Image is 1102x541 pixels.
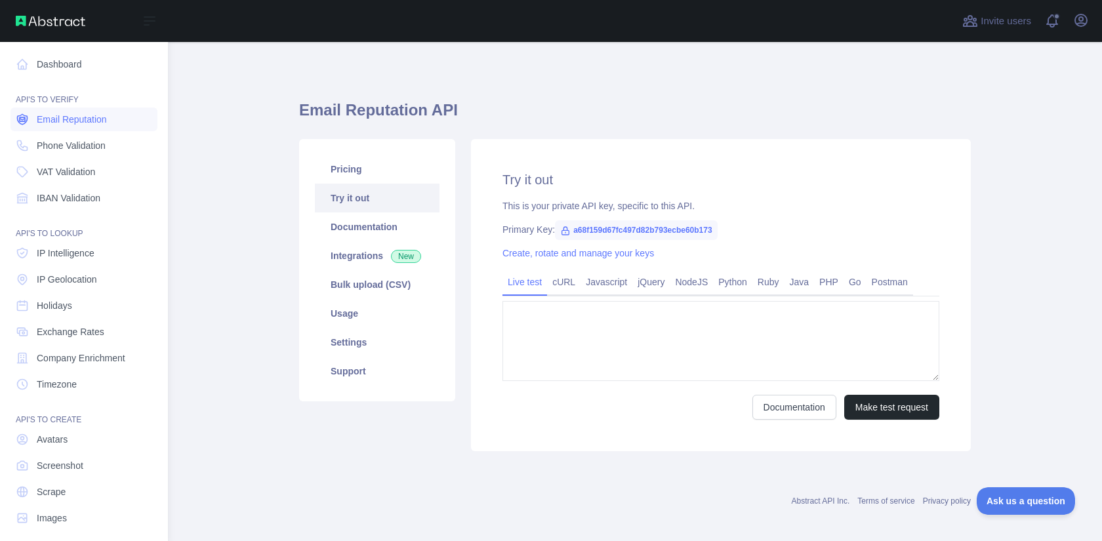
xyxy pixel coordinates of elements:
[37,511,67,525] span: Images
[10,186,157,210] a: IBAN Validation
[315,184,439,212] a: Try it out
[37,459,83,472] span: Screenshot
[581,271,632,292] a: Javascript
[977,487,1076,515] iframe: Toggle Customer Support
[555,220,718,240] span: a68f159d67fc497d82b793ecbe60b173
[785,271,815,292] a: Java
[10,52,157,76] a: Dashboard
[10,160,157,184] a: VAT Validation
[10,454,157,477] a: Screenshot
[502,170,939,189] h2: Try it out
[502,271,547,292] a: Live test
[37,351,125,365] span: Company Enrichment
[10,294,157,317] a: Holidays
[315,299,439,328] a: Usage
[814,271,844,292] a: PHP
[10,480,157,504] a: Scrape
[37,485,66,498] span: Scrape
[37,113,107,126] span: Email Reputation
[10,399,157,425] div: API'S TO CREATE
[10,212,157,239] div: API'S TO LOOKUP
[315,241,439,270] a: Integrations New
[502,223,939,236] div: Primary Key:
[844,271,867,292] a: Go
[10,372,157,396] a: Timezone
[37,139,106,152] span: Phone Validation
[10,268,157,291] a: IP Geolocation
[37,299,72,312] span: Holidays
[315,155,439,184] a: Pricing
[670,271,713,292] a: NodeJS
[37,165,95,178] span: VAT Validation
[391,250,421,263] span: New
[315,212,439,241] a: Documentation
[37,378,77,391] span: Timezone
[981,14,1031,29] span: Invite users
[867,271,913,292] a: Postman
[299,100,971,131] h1: Email Reputation API
[752,395,836,420] a: Documentation
[10,428,157,451] a: Avatars
[752,271,785,292] a: Ruby
[10,79,157,105] div: API'S TO VERIFY
[547,271,581,292] a: cURL
[10,320,157,344] a: Exchange Rates
[10,506,157,530] a: Images
[315,328,439,357] a: Settings
[857,496,914,506] a: Terms of service
[502,248,654,258] a: Create, rotate and manage your keys
[37,273,97,286] span: IP Geolocation
[713,271,752,292] a: Python
[315,357,439,386] a: Support
[37,433,68,446] span: Avatars
[37,325,104,338] span: Exchange Rates
[16,16,85,26] img: Abstract API
[632,271,670,292] a: jQuery
[10,241,157,265] a: IP Intelligence
[10,346,157,370] a: Company Enrichment
[10,108,157,131] a: Email Reputation
[37,247,94,260] span: IP Intelligence
[315,270,439,299] a: Bulk upload (CSV)
[923,496,971,506] a: Privacy policy
[37,191,100,205] span: IBAN Validation
[844,395,939,420] button: Make test request
[960,10,1034,31] button: Invite users
[10,134,157,157] a: Phone Validation
[502,199,939,212] div: This is your private API key, specific to this API.
[792,496,850,506] a: Abstract API Inc.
